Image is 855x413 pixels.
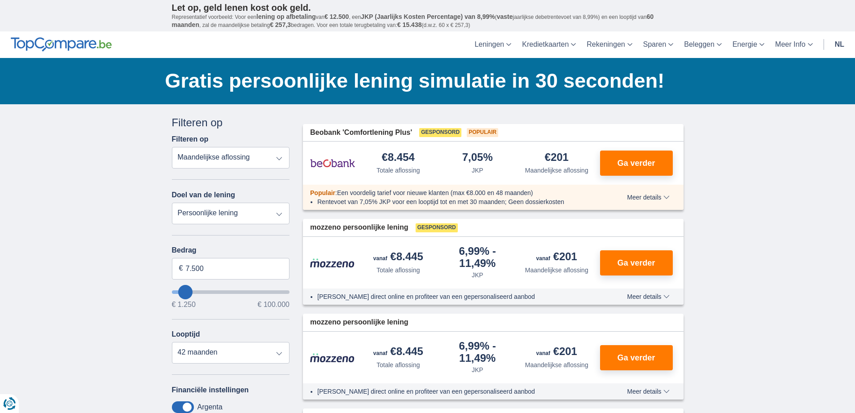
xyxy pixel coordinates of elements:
[256,13,316,20] span: lening op afbetaling
[627,194,669,200] span: Meer details
[317,387,594,396] li: [PERSON_NAME] direct online en profiteer van een gepersonaliseerd aanbod
[324,13,349,20] span: € 12.500
[172,191,235,199] label: Doel van de lening
[627,293,669,300] span: Meer details
[165,67,684,95] h1: Gratis persoonlijke lening simulatie in 30 seconden!
[310,258,355,268] img: product.pl.alt Mozzeno
[525,166,588,175] div: Maandelijkse aflossing
[258,301,289,308] span: € 100.000
[525,360,588,369] div: Maandelijkse aflossing
[416,223,458,232] span: Gesponsord
[536,346,577,359] div: €201
[377,166,420,175] div: Totale aflossing
[638,31,679,58] a: Sparen
[467,128,498,137] span: Populair
[545,152,569,164] div: €201
[172,135,209,143] label: Filteren op
[600,345,673,370] button: Ga verder
[472,166,483,175] div: JKP
[172,290,290,294] input: wantToBorrow
[310,152,355,174] img: product.pl.alt Beobank
[377,266,420,275] div: Totale aflossing
[172,246,290,254] label: Bedrag
[310,317,408,328] span: mozzeno persoonlijke lening
[525,266,588,275] div: Maandelijkse aflossing
[829,31,850,58] a: nl
[679,31,727,58] a: Beleggen
[361,13,495,20] span: JKP (Jaarlijks Kosten Percentage) van 8,99%
[197,403,223,411] label: Argenta
[337,189,533,196] span: Een voordelig tarief voor nieuwe klanten (max €8.000 en 48 maanden)
[373,251,423,264] div: €8.445
[770,31,818,58] a: Meer Info
[310,222,408,233] span: mozzeno persoonlijke lening
[600,250,673,275] button: Ga verder
[172,330,200,338] label: Looptijd
[172,13,684,29] p: Representatief voorbeeld: Voor een van , een ( jaarlijkse debetrentevoet van 8,99%) en een loopti...
[462,152,493,164] div: 7,05%
[727,31,770,58] a: Energie
[377,360,420,369] div: Totale aflossing
[627,388,669,395] span: Meer details
[373,346,423,359] div: €8.445
[472,271,483,280] div: JKP
[317,292,594,301] li: [PERSON_NAME] direct online en profiteer van een gepersonaliseerd aanbod
[536,251,577,264] div: €201
[620,194,676,201] button: Meer details
[617,159,655,167] span: Ga verder
[172,2,684,13] p: Let op, geld lenen kost ook geld.
[469,31,517,58] a: Leningen
[310,353,355,363] img: product.pl.alt Mozzeno
[11,37,112,52] img: TopCompare
[442,341,514,364] div: 6,99%
[620,293,676,300] button: Meer details
[497,13,513,20] span: vaste
[581,31,637,58] a: Rekeningen
[303,188,601,197] div: :
[517,31,581,58] a: Kredietkaarten
[172,115,290,130] div: Filteren op
[472,365,483,374] div: JKP
[172,13,654,28] span: 60 maanden
[600,151,673,176] button: Ga verder
[270,21,291,28] span: € 257,3
[310,189,335,196] span: Populair
[310,128,412,138] span: Beobank 'Comfortlening Plus'
[442,246,514,269] div: 6,99%
[172,386,249,394] label: Financiële instellingen
[172,301,196,308] span: € 1.250
[397,21,422,28] span: € 15.438
[419,128,461,137] span: Gesponsord
[179,263,183,274] span: €
[317,197,594,206] li: Rentevoet van 7,05% JKP voor een looptijd tot en met 30 maanden; Geen dossierkosten
[620,388,676,395] button: Meer details
[617,354,655,362] span: Ga verder
[382,152,415,164] div: €8.454
[617,259,655,267] span: Ga verder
